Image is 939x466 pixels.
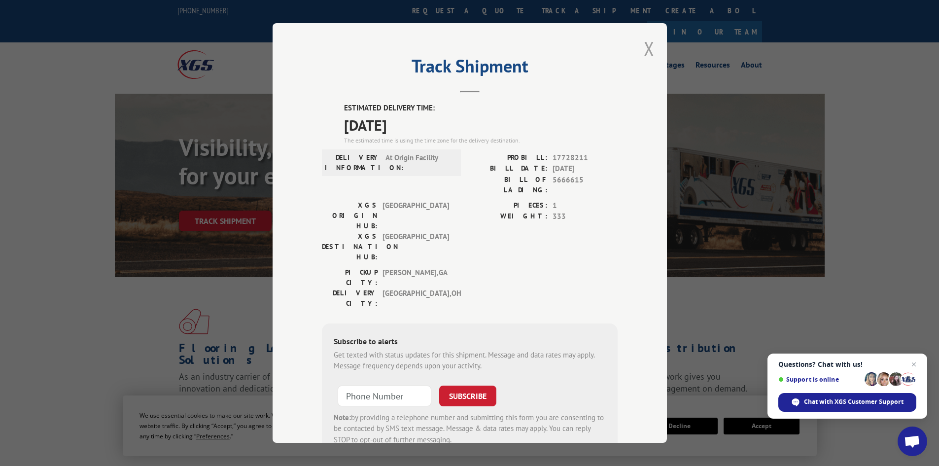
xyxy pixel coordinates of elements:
[439,386,496,406] button: SUBSCRIBE
[322,288,378,309] label: DELIVERY CITY:
[334,350,606,372] div: Get texted with status updates for this shipment. Message and data rates may apply. Message frequ...
[334,413,351,422] strong: Note:
[322,200,378,231] label: XGS ORIGIN HUB:
[470,211,548,222] label: WEIGHT:
[644,36,655,62] button: Close modal
[383,200,449,231] span: [GEOGRAPHIC_DATA]
[344,103,618,114] label: ESTIMATED DELIVERY TIME:
[383,288,449,309] span: [GEOGRAPHIC_DATA] , OH
[344,114,618,136] span: [DATE]
[470,200,548,212] label: PIECES:
[470,163,548,175] label: BILL DATE:
[334,335,606,350] div: Subscribe to alerts
[383,231,449,262] span: [GEOGRAPHIC_DATA]
[322,267,378,288] label: PICKUP CITY:
[553,175,618,195] span: 5666615
[338,386,431,406] input: Phone Number
[385,152,452,173] span: At Origin Facility
[553,163,618,175] span: [DATE]
[778,376,861,383] span: Support is online
[334,412,606,446] div: by providing a telephone number and submitting this form you are consenting to be contacted by SM...
[553,152,618,164] span: 17728211
[322,231,378,262] label: XGS DESTINATION HUB:
[470,152,548,164] label: PROBILL:
[778,393,916,412] div: Chat with XGS Customer Support
[804,397,904,406] span: Chat with XGS Customer Support
[383,267,449,288] span: [PERSON_NAME] , GA
[898,427,927,456] div: Open chat
[553,211,618,222] span: 333
[344,136,618,145] div: The estimated time is using the time zone for the delivery destination.
[325,152,381,173] label: DELIVERY INFORMATION:
[470,175,548,195] label: BILL OF LADING:
[908,358,920,370] span: Close chat
[778,360,916,368] span: Questions? Chat with us!
[322,59,618,78] h2: Track Shipment
[553,200,618,212] span: 1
